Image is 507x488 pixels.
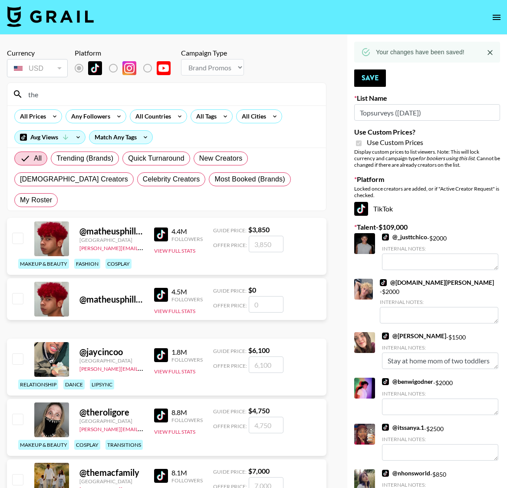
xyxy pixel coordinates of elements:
[382,436,498,442] div: Internal Notes:
[171,287,203,296] div: 4.5M
[56,153,113,164] span: Trending (Brands)
[354,185,500,198] div: Locked once creators are added, or if "Active Creator Request" is checked.
[79,346,144,357] div: @ jaycincoo
[382,469,430,477] a: @nhonsworld
[213,408,247,415] span: Guide Price:
[354,202,368,216] img: TikTok
[382,378,433,386] a: @benwigodner
[143,174,200,185] span: Celebrity Creators
[79,418,144,424] div: [GEOGRAPHIC_DATA]
[79,467,144,478] div: @ themacfamily
[248,406,270,415] strong: $ 4,750
[249,236,283,252] input: 3,850
[488,9,505,26] button: open drawer
[15,110,48,123] div: All Prices
[15,131,85,144] div: Avg Views
[171,477,203,484] div: Followers
[191,110,218,123] div: All Tags
[90,379,114,389] div: lipsync
[154,247,195,254] button: View Full Stats
[7,6,94,27] img: Grail Talent
[248,346,270,354] strong: $ 6,100
[199,153,243,164] span: New Creators
[382,378,498,415] div: - $ 2000
[248,467,270,475] strong: $ 7,000
[74,440,100,450] div: cosplay
[380,279,494,287] a: @[DOMAIN_NAME][PERSON_NAME]
[382,481,498,488] div: Internal Notes:
[213,242,247,248] span: Offer Price:
[418,155,474,162] em: for bookers using this list
[79,424,208,432] a: [PERSON_NAME][EMAIL_ADDRESS][DOMAIN_NAME]
[213,302,247,309] span: Offer Price:
[171,417,203,423] div: Followers
[157,61,171,75] img: YouTube
[79,357,144,364] div: [GEOGRAPHIC_DATA]
[74,259,100,269] div: fashion
[380,279,498,323] div: - $ 2000
[154,288,168,302] img: TikTok
[63,379,85,389] div: dance
[382,353,498,369] textarea: Stay at home mom of two toddlers
[171,468,203,477] div: 8.1M
[75,59,178,77] div: List locked to TikTok.
[249,296,283,313] input: 0
[354,128,500,136] label: Use Custom Prices?
[122,61,136,75] img: Instagram
[105,440,143,450] div: transitions
[354,223,500,231] label: Talent - $ 109,000
[18,379,58,389] div: relationship
[213,423,247,429] span: Offer Price:
[354,175,500,184] label: Platform
[249,417,283,433] input: 4,750
[181,49,244,57] div: Campaign Type
[79,226,144,237] div: @ matheusphillype
[130,110,173,123] div: All Countries
[154,308,195,314] button: View Full Stats
[382,233,498,270] div: - $ 2000
[382,333,389,340] img: TikTok
[154,368,195,375] button: View Full Stats
[171,348,203,356] div: 1.8M
[88,61,102,75] img: TikTok
[382,332,498,369] div: - $ 1500
[34,153,42,164] span: All
[79,294,144,305] div: @ matheusphillype
[154,469,168,483] img: TikTok
[79,243,208,251] a: [PERSON_NAME][EMAIL_ADDRESS][DOMAIN_NAME]
[237,110,268,123] div: All Cities
[382,424,389,431] img: TikTok
[382,424,498,461] div: - $ 2500
[382,344,498,351] div: Internal Notes:
[171,408,203,417] div: 8.8M
[382,245,498,252] div: Internal Notes:
[248,286,256,294] strong: $ 0
[154,429,195,435] button: View Full Stats
[248,225,270,234] strong: $ 3,850
[214,174,285,185] span: Most Booked (Brands)
[380,299,498,305] div: Internal Notes:
[79,237,144,243] div: [GEOGRAPHIC_DATA]
[213,348,247,354] span: Guide Price:
[171,236,203,242] div: Followers
[382,233,427,241] a: @_justtchico
[79,478,144,485] div: [GEOGRAPHIC_DATA]
[154,409,168,422] img: TikTok
[354,94,500,102] label: List Name
[249,356,283,373] input: 6,100
[79,407,144,418] div: @ theroligore
[382,332,446,340] a: @[PERSON_NAME]
[105,259,132,269] div: cosplay
[213,468,247,475] span: Guide Price:
[213,227,247,234] span: Guide Price:
[79,364,208,372] a: [PERSON_NAME][EMAIL_ADDRESS][DOMAIN_NAME]
[7,49,68,57] div: Currency
[376,44,464,60] div: Your changes have been saved!
[128,153,184,164] span: Quick Turnaround
[20,195,52,205] span: My Roster
[23,87,321,101] input: Search by User Name
[382,234,389,241] img: TikTok
[171,296,203,303] div: Followers
[382,378,389,385] img: TikTok
[354,202,500,216] div: TikTok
